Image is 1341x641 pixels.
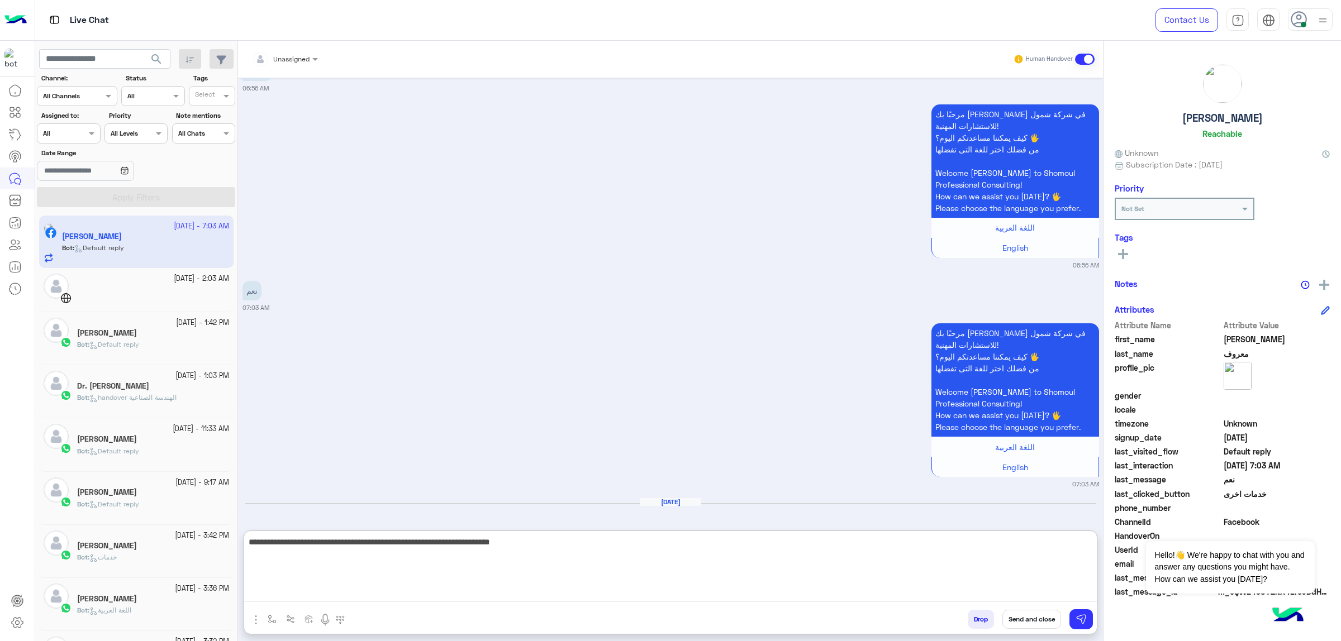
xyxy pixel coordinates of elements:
b: : [77,393,89,401]
span: phone_number [1115,502,1221,514]
span: timezone [1115,418,1221,429]
button: create order [300,610,318,628]
span: Attribute Value [1224,319,1330,331]
small: [DATE] - 3:42 PM [175,530,229,541]
span: اللغة العربية [89,606,131,614]
small: 06:56 AM [242,84,269,93]
img: defaultAdmin.png [44,318,69,343]
img: WebChat [60,293,72,304]
h6: Priority [1115,183,1144,193]
span: Default reply [1224,446,1330,457]
img: defaultAdmin.png [44,530,69,556]
img: tab [1262,14,1275,27]
span: اللغة العربية [995,223,1035,232]
b: : [77,500,89,508]
span: Unknown [1224,418,1330,429]
small: [DATE] - 3:36 PM [175,583,229,594]
img: picture [1204,65,1242,103]
img: WhatsApp [60,337,72,348]
img: WhatsApp [60,390,72,401]
label: Status [126,73,183,83]
img: picture [1224,362,1252,390]
img: Trigger scenario [286,615,295,624]
span: profile_pic [1115,362,1221,388]
span: last_name [1115,348,1221,360]
label: Note mentions [176,111,234,121]
span: search [150,52,163,66]
a: Contact Us [1155,8,1218,32]
label: Assigned to: [41,111,99,121]
div: Select [193,89,215,102]
p: [PERSON_NAME] opened handover mode [242,517,1099,529]
b: : [77,340,89,348]
span: Default reply [89,447,139,455]
img: WhatsApp [60,443,72,454]
b: Not Set [1121,204,1144,213]
span: last_clicked_button [1115,488,1221,500]
img: make a call [336,615,345,624]
img: Logo [4,8,27,32]
a: tab [1226,8,1249,32]
button: select flow [263,610,282,628]
img: hulul-logo.png [1268,596,1307,635]
h6: Reachable [1202,128,1242,138]
span: 2025-10-10T04:03:58.37Z [1224,460,1330,471]
span: last_visited_flow [1115,446,1221,457]
h6: [DATE] [640,498,701,506]
span: locale [1115,404,1221,415]
small: [DATE] - 11:33 AM [173,424,229,434]
img: send voice note [318,613,332,626]
span: null [1224,404,1330,415]
img: defaultAdmin.png [44,583,69,609]
span: null [1224,502,1330,514]
span: gender [1115,390,1221,401]
h5: [PERSON_NAME] [1182,112,1263,125]
h6: Tags [1115,232,1330,242]
button: Drop [968,610,994,629]
img: WhatsApp [60,496,72,508]
button: Trigger scenario [282,610,300,628]
small: 06:56 AM [1073,261,1099,270]
img: send attachment [249,613,263,626]
img: defaultAdmin.png [44,424,69,449]
img: 110260793960483 [4,49,25,69]
h5: Dr. Mohamed Kamal [77,381,149,391]
img: select flow [268,615,277,624]
button: Send and close [1002,610,1061,629]
span: English [1002,462,1028,472]
span: first_name [1115,333,1221,345]
h5: Omar Elhossieny [77,541,137,551]
span: 11:43 AM [730,518,762,528]
span: Bot [77,393,88,401]
button: search [143,49,170,73]
h5: Heba Elmahdy [77,434,137,444]
span: Default reply [89,500,139,508]
h6: Attributes [1115,304,1154,314]
span: HandoverOn [1115,530,1221,542]
span: UserId [1115,544,1221,556]
img: send message [1076,614,1087,625]
span: last_interaction [1115,460,1221,471]
span: Unassigned [273,55,310,63]
span: اللغة العربية [995,442,1035,452]
span: Bot [77,447,88,455]
small: 07:03 AM [1072,480,1099,489]
img: add [1319,280,1329,290]
span: خدمات اخرى [1224,488,1330,500]
img: tab [47,13,61,27]
span: Bot [77,340,88,348]
p: 10/10/2025, 6:56 AM [931,104,1099,218]
span: null [1224,390,1330,401]
span: last_message_id [1115,586,1216,597]
p: 10/10/2025, 7:03 AM [242,281,261,300]
small: [DATE] - 9:17 AM [175,477,229,488]
span: Default reply [89,340,139,348]
small: [DATE] - 1:03 PM [175,371,229,381]
span: Bot [77,606,88,614]
h5: Ibrahim Shosha [77,328,137,338]
img: tab [1231,14,1244,27]
label: Channel: [41,73,116,83]
img: create order [305,615,313,624]
p: Live Chat [70,13,109,28]
img: defaultAdmin.png [44,274,69,299]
